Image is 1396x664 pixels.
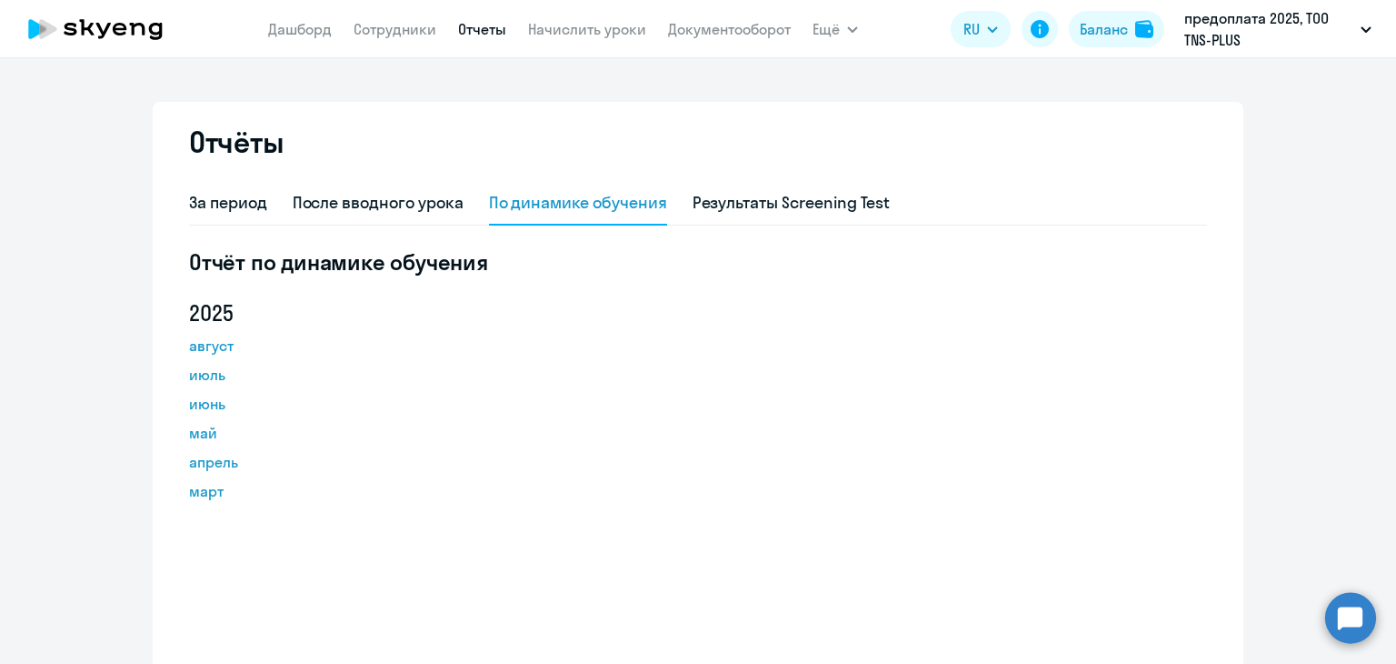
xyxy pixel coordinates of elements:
[1069,11,1164,47] button: Балансbalance
[1135,20,1153,38] img: balance
[1184,7,1353,51] p: предоплата 2025, ТОО TNS-PLUS
[354,20,436,38] a: Сотрудники
[189,124,284,160] h2: Отчёты
[813,11,858,47] button: Ещё
[189,247,1207,277] h5: Отчёт по динамике обучения
[813,18,840,40] span: Ещё
[189,393,353,415] a: июнь
[963,18,980,40] span: RU
[293,191,464,215] div: После вводного урока
[189,480,353,502] a: март
[1175,7,1381,51] button: предоплата 2025, ТОО TNS-PLUS
[1080,18,1128,40] div: Баланс
[189,364,353,386] a: июль
[528,20,646,38] a: Начислить уроки
[951,11,1011,47] button: RU
[693,191,891,215] div: Результаты Screening Test
[189,298,353,327] h5: 2025
[189,451,353,473] a: апрель
[189,335,353,357] a: август
[189,191,267,215] div: За период
[668,20,791,38] a: Документооборот
[458,20,506,38] a: Отчеты
[268,20,332,38] a: Дашборд
[189,422,353,444] a: май
[489,191,667,215] div: По динамике обучения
